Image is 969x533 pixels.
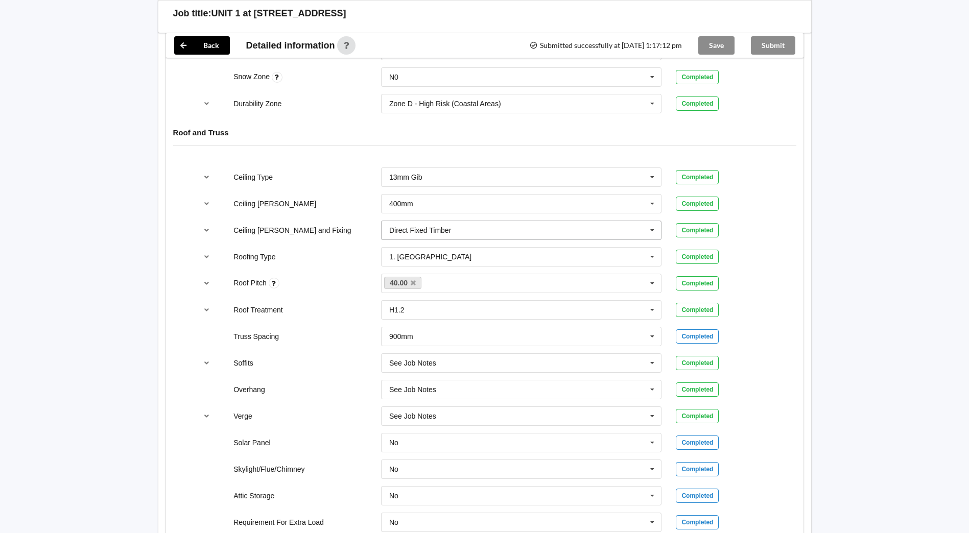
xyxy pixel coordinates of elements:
div: Completed [676,409,719,423]
div: Zone D - High Risk (Coastal Areas) [389,100,501,107]
label: Durability Zone [233,100,281,108]
div: Completed [676,223,719,237]
button: Back [174,36,230,55]
div: 13mm Gib [389,174,422,181]
button: reference-toggle [197,407,217,425]
label: Attic Storage [233,492,274,500]
label: Requirement For Extra Load [233,518,324,526]
label: Skylight/Flue/Chimney [233,465,304,473]
button: reference-toggle [197,168,217,186]
button: reference-toggle [197,221,217,239]
h4: Roof and Truss [173,128,796,137]
label: Roofing Type [233,253,275,261]
div: 900mm [389,333,413,340]
label: Verge [233,412,252,420]
span: Detailed information [246,41,335,50]
label: Overhang [233,385,265,394]
div: 1. [GEOGRAPHIC_DATA] [389,253,471,260]
div: Completed [676,489,719,503]
button: reference-toggle [197,94,217,113]
button: reference-toggle [197,301,217,319]
div: Completed [676,70,719,84]
span: Submitted successfully at [DATE] 1:17:12 pm [529,42,681,49]
div: Completed [676,515,719,529]
label: Solar Panel [233,439,270,447]
label: Ceiling [PERSON_NAME] and Fixing [233,226,351,234]
div: Completed [676,197,719,211]
label: Soffits [233,359,253,367]
div: Completed [676,329,719,344]
div: Completed [676,462,719,476]
button: reference-toggle [197,274,217,293]
div: No [389,492,398,499]
div: N0 [389,74,398,81]
label: Snow Zone [233,72,272,81]
div: No [389,439,398,446]
div: No [389,519,398,526]
button: reference-toggle [197,248,217,266]
div: Completed [676,303,719,317]
button: reference-toggle [197,354,217,372]
div: No [389,466,398,473]
label: Truss Spacing [233,332,279,341]
label: Roof Pitch [233,279,268,287]
div: Completed [676,435,719,450]
div: Completed [676,96,719,111]
div: See Job Notes [389,359,436,367]
label: Ceiling Type [233,173,273,181]
h3: Job title: [173,8,211,19]
div: Completed [676,382,719,397]
div: 400mm [389,200,413,207]
div: Completed [676,170,719,184]
h3: UNIT 1 at [STREET_ADDRESS] [211,8,346,19]
div: Completed [676,250,719,264]
button: reference-toggle [197,195,217,213]
a: 40.00 [384,277,422,289]
div: Completed [676,356,719,370]
label: Ceiling [PERSON_NAME] [233,200,316,208]
div: Direct Fixed Timber [389,227,451,234]
div: See Job Notes [389,413,436,420]
div: H1.2 [389,306,405,313]
div: See Job Notes [389,386,436,393]
label: Roof Treatment [233,306,283,314]
div: Completed [676,276,719,290]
